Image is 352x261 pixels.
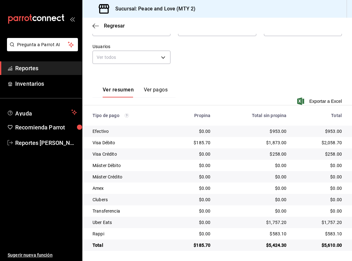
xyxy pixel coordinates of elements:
[93,174,165,180] div: Máster Crédito
[221,242,286,248] div: $5,424.30
[175,185,210,191] div: $0.00
[125,113,129,118] svg: Los pagos realizados con Pay y otras terminales son montos brutos.
[104,23,125,29] span: Regresar
[297,113,342,118] div: Total
[175,162,210,169] div: $0.00
[297,185,342,191] div: $0.00
[93,196,165,203] div: Clubers
[297,196,342,203] div: $0.00
[15,64,77,72] span: Reportes
[93,208,165,214] div: Transferencia
[175,196,210,203] div: $0.00
[93,51,170,64] div: Ver todos
[297,242,342,248] div: $5,610.00
[93,44,170,49] label: Usuarios
[15,139,77,147] span: Reportes [PERSON_NAME]
[93,242,165,248] div: Total
[175,113,210,118] div: Propina
[297,151,342,157] div: $258.00
[297,219,342,226] div: $1,757.20
[17,41,68,48] span: Pregunta a Parrot AI
[297,140,342,146] div: $2,058.70
[221,196,286,203] div: $0.00
[8,252,77,258] span: Sugerir nueva función
[221,162,286,169] div: $0.00
[93,140,165,146] div: Visa Débito
[103,87,168,97] div: navigation tabs
[175,208,210,214] div: $0.00
[221,231,286,237] div: $583.10
[93,128,165,134] div: Efectivo
[93,219,165,226] div: Uber Eats
[175,242,210,248] div: $185.70
[221,185,286,191] div: $0.00
[93,113,165,118] div: Tipo de pago
[297,231,342,237] div: $583.10
[15,123,77,132] span: Recomienda Parrot
[297,174,342,180] div: $0.00
[4,46,78,53] a: Pregunta a Parrot AI
[175,128,210,134] div: $0.00
[175,151,210,157] div: $0.00
[70,16,75,22] button: open_drawer_menu
[221,140,286,146] div: $1,873.00
[221,113,286,118] div: Total sin propina
[221,219,286,226] div: $1,757.20
[175,174,210,180] div: $0.00
[297,162,342,169] div: $0.00
[175,219,210,226] div: $0.00
[221,174,286,180] div: $0.00
[15,79,77,88] span: Inventarios
[103,87,134,97] button: Ver resumen
[93,162,165,169] div: Máster Débito
[144,87,168,97] button: Ver pagos
[15,109,69,116] span: Ayuda
[7,38,78,51] button: Pregunta a Parrot AI
[93,185,165,191] div: Amex
[93,231,165,237] div: Rappi
[93,151,165,157] div: Visa Crédito
[298,97,342,105] button: Exportar a Excel
[175,140,210,146] div: $185.70
[297,128,342,134] div: $953.00
[93,23,125,29] button: Regresar
[110,5,195,13] h3: Sucursal: Peace and Love (MTY 2)
[221,128,286,134] div: $953.00
[221,151,286,157] div: $258.00
[221,208,286,214] div: $0.00
[175,231,210,237] div: $0.00
[297,208,342,214] div: $0.00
